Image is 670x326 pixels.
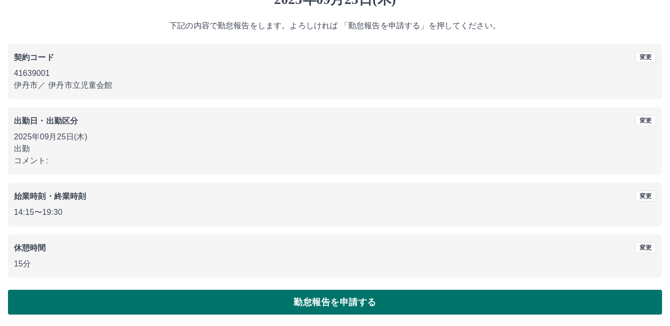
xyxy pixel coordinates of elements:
button: 変更 [635,115,656,126]
b: 契約コード [14,53,54,62]
p: コメント: [14,155,656,167]
b: 休憩時間 [14,244,46,252]
p: 15分 [14,258,656,270]
p: 41639001 [14,67,656,79]
b: 始業時刻・終業時刻 [14,192,86,200]
b: 出勤日・出勤区分 [14,117,78,125]
button: 勤怠報告を申請する [8,290,662,315]
button: 変更 [635,191,656,201]
button: 変更 [635,242,656,253]
p: 伊丹市 ／ 伊丹市立児童会館 [14,79,656,91]
p: 下記の内容で勤怠報告をします。よろしければ 「勤怠報告を申請する」を押してください。 [8,20,662,32]
p: 出勤 [14,143,656,155]
p: 2025年09月25日(木) [14,131,656,143]
button: 変更 [635,52,656,63]
p: 14:15 〜 19:30 [14,206,656,218]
